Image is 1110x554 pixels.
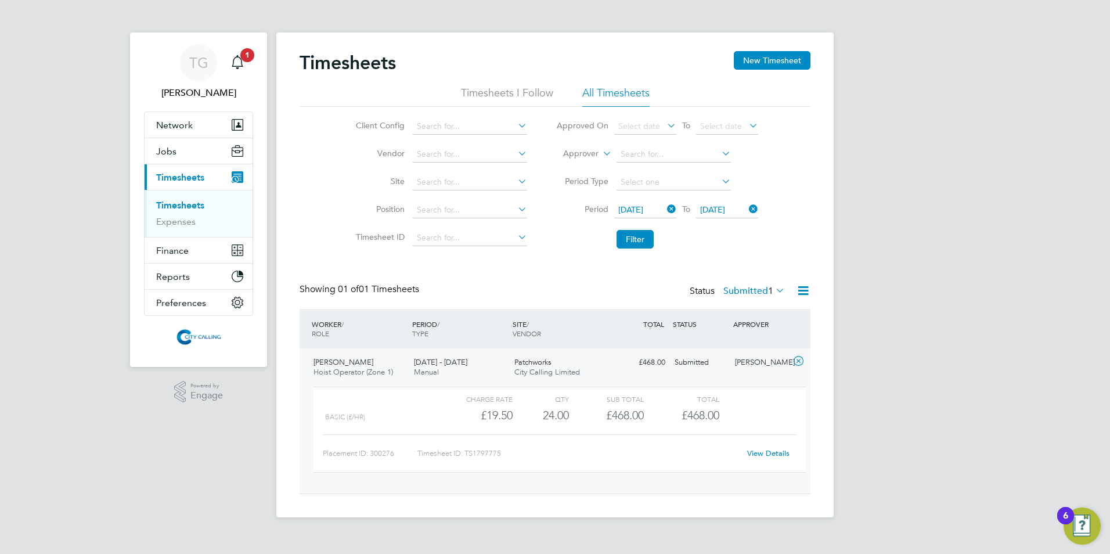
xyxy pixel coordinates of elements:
span: 01 of [338,283,359,295]
a: TG[PERSON_NAME] [144,44,253,100]
button: Filter [617,230,654,249]
div: Status [690,283,787,300]
div: SITE [510,314,610,344]
span: Toby Gibbs [144,86,253,100]
a: View Details [747,448,790,458]
span: Powered by [190,381,223,391]
input: Search for... [413,202,527,218]
label: Client Config [352,120,405,131]
input: Search for... [617,146,731,163]
span: Preferences [156,297,206,308]
label: Approver [546,148,599,160]
span: Select date [700,121,742,131]
button: Timesheets [145,164,253,190]
div: [PERSON_NAME] [730,353,791,372]
button: New Timesheet [734,51,810,70]
span: [PERSON_NAME] [313,357,373,367]
a: Timesheets [156,200,204,211]
span: Jobs [156,146,176,157]
span: Hoist Operator (Zone 1) [313,367,393,377]
label: Period Type [556,176,608,186]
button: Jobs [145,138,253,164]
div: Sub Total [569,392,644,406]
label: Position [352,204,405,214]
input: Search for... [413,174,527,190]
span: Finance [156,245,189,256]
span: Timesheets [156,172,204,183]
span: City Calling Limited [514,367,580,377]
div: 24.00 [513,406,569,425]
div: STATUS [670,314,730,334]
span: / [341,319,344,329]
label: Approved On [556,120,608,131]
div: £468.00 [610,353,670,372]
button: Reports [145,264,253,289]
button: Preferences [145,290,253,315]
span: [DATE] - [DATE] [414,357,467,367]
button: Open Resource Center, 6 new notifications [1064,508,1101,545]
li: All Timesheets [582,86,650,107]
img: citycalling-logo-retina.png [174,328,224,346]
div: Showing [300,283,421,296]
span: TG [189,55,208,70]
div: WORKER [309,314,409,344]
input: Search for... [413,118,527,135]
label: Period [556,204,608,214]
span: To [679,202,694,217]
span: Manual [414,367,439,377]
span: £468.00 [682,408,719,422]
div: Placement ID: 300276 [323,444,417,463]
span: Network [156,120,193,131]
span: / [437,319,439,329]
span: Basic (£/HR) [325,413,365,421]
div: £468.00 [569,406,644,425]
span: TYPE [412,329,428,338]
div: QTY [513,392,569,406]
div: Timesheet ID: TS1797775 [417,444,740,463]
div: Charge rate [438,392,513,406]
div: 6 [1063,516,1068,531]
span: VENDOR [513,329,541,338]
label: Vendor [352,148,405,159]
span: Patchworks [514,357,552,367]
span: Select date [618,121,660,131]
input: Search for... [413,146,527,163]
div: Total [644,392,719,406]
span: [DATE] [700,204,725,215]
span: [DATE] [618,204,643,215]
span: To [679,118,694,133]
div: APPROVER [730,314,791,334]
span: ROLE [312,329,329,338]
label: Submitted [723,285,785,297]
span: 01 Timesheets [338,283,419,295]
button: Network [145,112,253,138]
span: Reports [156,271,190,282]
a: Expenses [156,216,196,227]
label: Site [352,176,405,186]
input: Search for... [413,230,527,246]
label: Timesheet ID [352,232,405,242]
h2: Timesheets [300,51,396,74]
a: 1 [226,44,249,81]
li: Timesheets I Follow [461,86,553,107]
span: TOTAL [643,319,664,329]
button: Finance [145,238,253,263]
div: Timesheets [145,190,253,237]
div: PERIOD [409,314,510,344]
span: 1 [768,285,773,297]
span: 1 [240,48,254,62]
a: Powered byEngage [174,381,224,403]
span: Engage [190,391,223,401]
a: Go to home page [144,328,253,346]
span: / [527,319,529,329]
input: Select one [617,174,731,190]
nav: Main navigation [130,33,267,367]
div: Submitted [670,353,730,372]
div: £19.50 [438,406,513,425]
